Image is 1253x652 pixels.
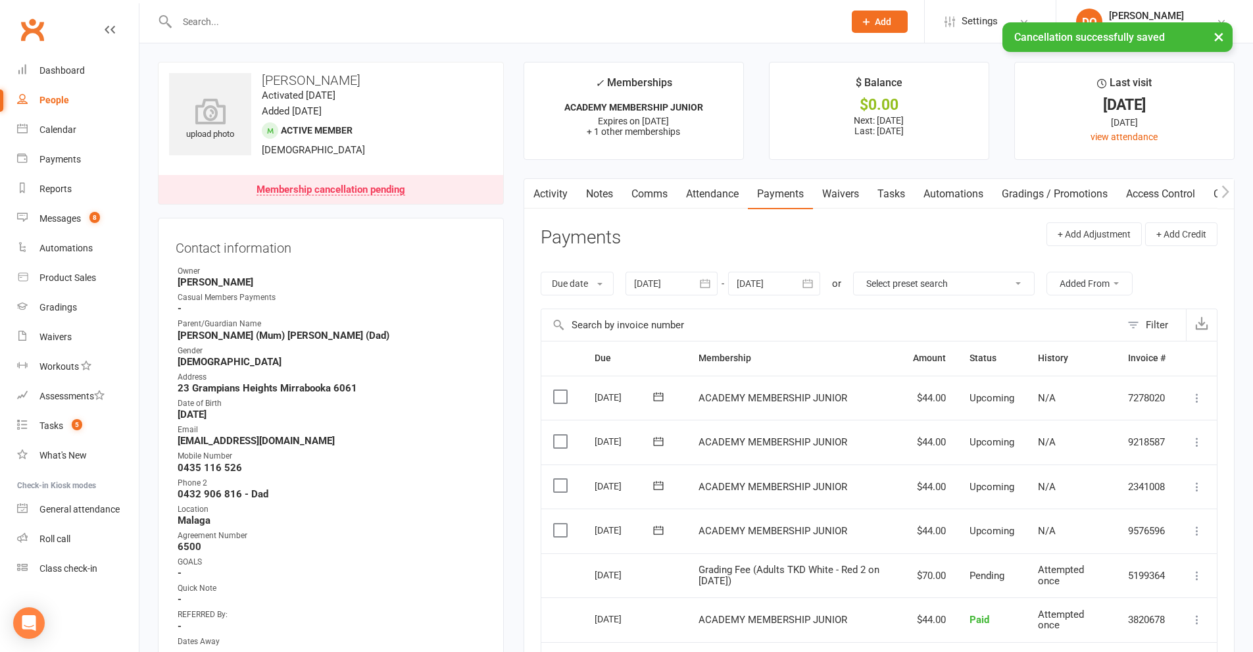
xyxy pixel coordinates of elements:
[178,620,486,632] strong: -
[914,179,993,209] a: Automations
[39,391,105,401] div: Assessments
[178,371,486,384] div: Address
[699,392,847,404] span: ACADEMY MEMBERSHIP JUNIOR
[39,563,97,574] div: Class check-in
[595,387,655,407] div: [DATE]
[17,322,139,352] a: Waivers
[1109,10,1205,22] div: [PERSON_NAME]
[178,488,486,500] strong: 0432 906 816 - Dad
[856,74,902,98] div: $ Balance
[17,411,139,441] a: Tasks 5
[595,431,655,451] div: [DATE]
[17,382,139,411] a: Assessments
[17,524,139,554] a: Roll call
[39,332,72,342] div: Waivers
[1109,22,1205,34] div: ATI Martial Arts Malaga
[970,525,1014,537] span: Upcoming
[39,450,87,461] div: What's New
[17,554,139,584] a: Class kiosk mode
[178,409,486,420] strong: [DATE]
[875,16,891,27] span: Add
[970,614,989,626] span: Paid
[178,503,486,516] div: Location
[178,462,486,474] strong: 0435 116 526
[699,481,847,493] span: ACADEMY MEMBERSHIP JUNIOR
[541,309,1121,341] input: Search by invoice number
[687,341,901,375] th: Membership
[257,185,405,195] div: Membership cancellation pending
[622,179,677,209] a: Comms
[178,636,486,648] div: Dates Away
[595,520,655,540] div: [DATE]
[1121,309,1186,341] button: Filter
[1002,22,1233,52] div: Cancellation successfully saved
[178,593,486,605] strong: -
[901,464,958,509] td: $44.00
[13,607,45,639] div: Open Intercom Messenger
[17,441,139,470] a: What's New
[178,541,486,553] strong: 6500
[958,341,1026,375] th: Status
[39,154,81,164] div: Payments
[699,614,847,626] span: ACADEMY MEMBERSHIP JUNIOR
[901,420,958,464] td: $44.00
[1116,553,1177,598] td: 5199364
[178,356,486,368] strong: [DEMOGRAPHIC_DATA]
[178,435,486,447] strong: [EMAIL_ADDRESS][DOMAIN_NAME]
[89,212,100,223] span: 8
[1116,509,1177,553] td: 9576596
[1027,98,1222,112] div: [DATE]
[17,145,139,174] a: Payments
[178,567,486,579] strong: -
[1116,341,1177,375] th: Invoice #
[39,504,120,514] div: General attendance
[832,276,841,291] div: or
[970,436,1014,448] span: Upcoming
[262,144,365,156] span: [DEMOGRAPHIC_DATA]
[1038,609,1084,632] span: Attempted once
[169,98,251,141] div: upload photo
[1038,525,1056,537] span: N/A
[17,204,139,234] a: Messages 8
[852,11,908,33] button: Add
[1207,22,1231,51] button: ×
[178,514,486,526] strong: Malaga
[699,436,847,448] span: ACADEMY MEMBERSHIP JUNIOR
[17,352,139,382] a: Workouts
[17,293,139,322] a: Gradings
[595,564,655,585] div: [DATE]
[1046,222,1142,246] button: + Add Adjustment
[1076,9,1102,35] div: DO
[595,74,672,99] div: Memberships
[39,272,96,283] div: Product Sales
[178,345,486,357] div: Gender
[17,56,139,86] a: Dashboard
[178,582,486,595] div: Quick Note
[993,179,1117,209] a: Gradings / Promotions
[178,330,486,341] strong: [PERSON_NAME] (Mum) [PERSON_NAME] (Dad)
[262,89,335,101] time: Activated [DATE]
[595,476,655,496] div: [DATE]
[17,174,139,204] a: Reports
[39,184,72,194] div: Reports
[39,302,77,313] div: Gradings
[169,73,493,88] h3: [PERSON_NAME]
[677,179,748,209] a: Attendance
[748,179,813,209] a: Payments
[178,397,486,410] div: Date of Birth
[587,126,680,137] span: + 1 other memberships
[1117,179,1204,209] a: Access Control
[1038,436,1056,448] span: N/A
[1116,376,1177,420] td: 7278020
[901,553,958,598] td: $70.00
[699,525,847,537] span: ACADEMY MEMBERSHIP JUNIOR
[178,318,486,330] div: Parent/Guardian Name
[598,116,669,126] span: Expires on [DATE]
[39,243,93,253] div: Automations
[1116,464,1177,509] td: 2341008
[564,102,703,113] strong: ACADEMY MEMBERSHIP JUNIOR
[178,556,486,568] div: GOALS
[583,341,687,375] th: Due
[901,509,958,553] td: $44.00
[178,303,486,314] strong: -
